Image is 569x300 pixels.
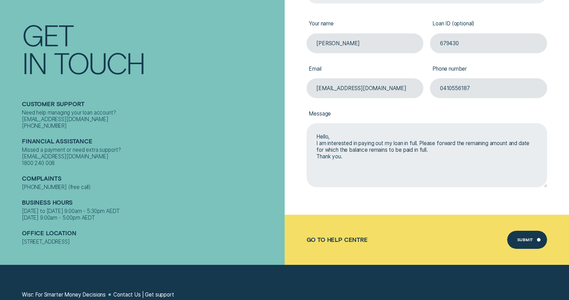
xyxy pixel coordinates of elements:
label: Your name [307,15,424,33]
div: Touch [54,48,145,76]
div: [PHONE_NUMBER] (free call) [22,184,281,190]
h2: Customer support [22,101,281,109]
label: Message [307,105,547,124]
div: Missed a payment or need extra support? [EMAIL_ADDRESS][DOMAIN_NAME] 1800 240 008 [22,147,281,166]
div: In [22,48,47,76]
h1: Get In Touch [22,21,281,76]
textarea: Hello, I am interested in paying out my loan in full. Please forward the remaining amount and dat... [307,123,547,187]
h2: Financial assistance [22,138,281,147]
div: Need help managing your loan account? [EMAIL_ADDRESS][DOMAIN_NAME] [PHONE_NUMBER] [22,109,281,129]
h2: Office Location [22,229,281,238]
a: Go to Help Centre [307,236,368,243]
div: Get [22,21,73,48]
h2: Business Hours [22,199,281,208]
a: Wisr: For Smarter Money Decisions [22,291,106,298]
label: Email [307,60,424,78]
button: Submit [507,231,547,249]
div: [DATE] to [DATE] 9:00am - 5:30pm AEDT [DATE] 9:00am - 5:00pm AEDT [22,207,281,221]
div: [STREET_ADDRESS] [22,238,281,245]
h2: Complaints [22,175,281,184]
label: Phone number [430,60,547,78]
a: Contact Us | Get support [113,291,174,298]
label: Loan ID (optional) [430,15,547,33]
